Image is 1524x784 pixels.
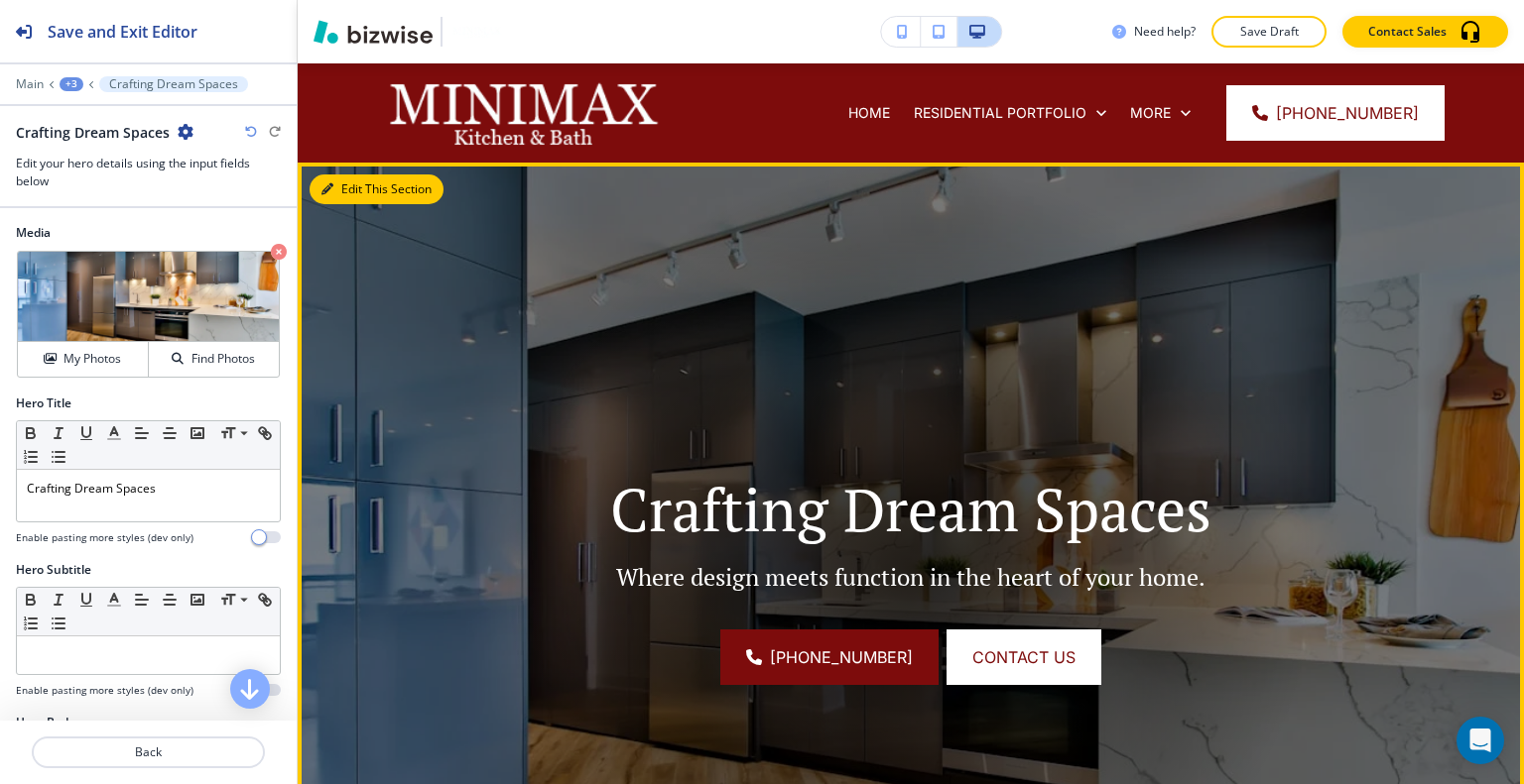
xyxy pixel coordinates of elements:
[16,714,74,731] h2: Hero Body
[972,645,1076,669] span: CONTACT US
[18,342,149,377] button: My Photos
[99,76,248,92] button: Crafting Dream Spaces
[848,103,890,123] p: HOME
[16,250,281,379] div: My PhotosFind Photos
[947,629,1101,685] button: CONTACT US
[191,350,255,368] h4: Find Photos
[486,562,1335,592] p: Where design meets function in the heart of your home.
[16,155,281,190] h3: Edit your hero details using the input fields below
[310,174,444,204] button: Edit This Section
[770,645,913,669] span: [PHONE_NUMBER]
[914,103,1086,123] p: RESIDENTIAL PORTFOLIO
[377,70,675,154] img: MiniMax Kitchen & Bath Gallery
[450,25,504,39] img: Your Logo
[63,350,121,368] h4: My Photos
[16,530,193,545] h4: Enable pasting more styles (dev only)
[16,561,91,579] h2: Hero Subtitle
[1211,16,1327,48] button: Save Draft
[48,20,197,44] h2: Save and Exit Editor
[1457,717,1504,764] div: Open Intercom Messenger
[1368,23,1447,41] p: Contact Sales
[60,77,83,91] button: +3
[27,480,270,498] p: Crafting Dream Spaces
[16,77,44,91] button: Main
[1342,16,1508,48] button: Contact Sales
[314,20,433,44] img: Bizwise Logo
[149,342,279,377] button: Find Photos
[32,736,265,768] button: Back
[16,394,71,412] h2: Hero Title
[720,629,939,685] a: [PHONE_NUMBER]
[16,224,281,242] h2: Media
[1276,101,1419,125] span: [PHONE_NUMBER]
[1237,23,1301,41] p: Save Draft
[16,683,193,698] h4: Enable pasting more styles (dev only)
[1130,103,1171,123] p: More
[16,122,170,143] h2: Crafting Dream Spaces
[486,474,1335,544] p: Crafting Dream Spaces
[34,743,263,761] p: Back
[1134,23,1196,41] h3: Need help?
[1226,85,1445,141] a: [PHONE_NUMBER]
[109,77,238,91] p: Crafting Dream Spaces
